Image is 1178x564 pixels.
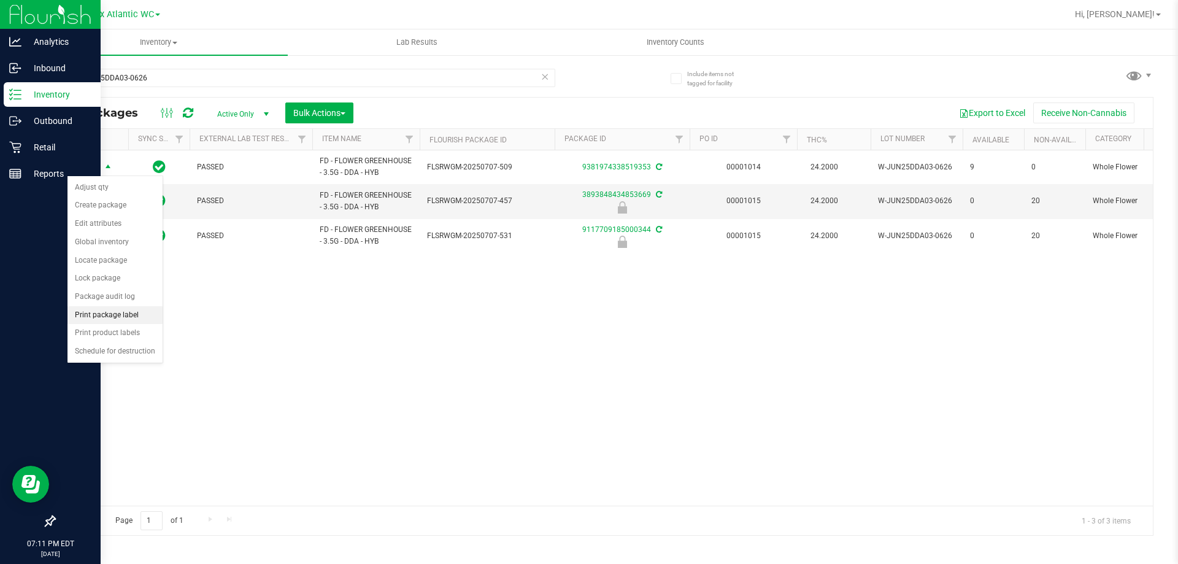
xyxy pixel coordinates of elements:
[951,102,1033,123] button: Export to Excel
[54,69,555,87] input: Search Package ID, Item Name, SKU, Lot or Part Number...
[6,538,95,549] p: 07:11 PM EDT
[699,134,718,143] a: PO ID
[9,168,21,180] inline-svg: Reports
[67,196,163,215] li: Create package
[138,134,185,143] a: Sync Status
[726,231,761,240] a: 00001015
[197,230,305,242] span: PASSED
[153,158,166,176] span: In Sync
[29,29,288,55] a: Inventory
[67,252,163,270] li: Locate package
[654,163,662,171] span: Sync from Compliance System
[777,129,797,150] a: Filter
[541,69,549,85] span: Clear
[169,129,190,150] a: Filter
[726,163,761,171] a: 00001014
[29,37,288,48] span: Inventory
[427,230,547,242] span: FLSRWGM-20250707-531
[878,230,955,242] span: W-JUN25DDA03-0626
[669,129,690,150] a: Filter
[1031,161,1078,173] span: 0
[804,192,844,210] span: 24.2000
[687,69,749,88] span: Include items not tagged for facility
[199,134,296,143] a: External Lab Test Result
[726,196,761,205] a: 00001015
[1095,134,1131,143] a: Category
[380,37,454,48] span: Lab Results
[67,306,163,325] li: Print package label
[67,269,163,288] li: Lock package
[942,129,963,150] a: Filter
[322,134,361,143] a: Item Name
[64,106,150,120] span: All Packages
[1031,195,1078,207] span: 20
[90,9,154,20] span: Jax Atlantic WC
[67,342,163,361] li: Schedule for destruction
[553,201,691,214] div: Newly Received
[9,62,21,74] inline-svg: Inbound
[101,159,116,176] span: select
[429,136,507,144] a: Flourish Package ID
[878,161,955,173] span: W-JUN25DDA03-0626
[1031,230,1078,242] span: 20
[878,195,955,207] span: W-JUN25DDA03-0626
[654,190,662,199] span: Sync from Compliance System
[582,190,651,199] a: 3893848434853669
[553,236,691,248] div: Newly Received
[105,511,193,530] span: Page of 1
[807,136,827,144] a: THC%
[1075,9,1155,19] span: Hi, [PERSON_NAME]!
[12,466,49,503] iframe: Resource center
[804,158,844,176] span: 24.2000
[320,190,412,213] span: FD - FLOWER GREENHOUSE - 3.5G - DDA - HYB
[427,195,547,207] span: FLSRWGM-20250707-457
[630,37,721,48] span: Inventory Counts
[320,224,412,247] span: FD - FLOWER GREENHOUSE - 3.5G - DDA - HYB
[67,215,163,233] li: Edit attributes
[67,288,163,306] li: Package audit log
[67,179,163,197] li: Adjust qty
[1033,102,1134,123] button: Receive Non-Cannabis
[6,549,95,558] p: [DATE]
[427,161,547,173] span: FLSRWGM-20250707-509
[293,108,345,118] span: Bulk Actions
[288,29,546,55] a: Lab Results
[9,36,21,48] inline-svg: Analytics
[399,129,420,150] a: Filter
[197,195,305,207] span: PASSED
[67,233,163,252] li: Global inventory
[320,155,412,179] span: FD - FLOWER GREENHOUSE - 3.5G - DDA - HYB
[197,161,305,173] span: PASSED
[970,195,1017,207] span: 0
[21,166,95,181] p: Reports
[9,115,21,127] inline-svg: Outbound
[67,324,163,342] li: Print product labels
[564,134,606,143] a: Package ID
[972,136,1009,144] a: Available
[970,230,1017,242] span: 0
[582,163,651,171] a: 9381974338519353
[1072,511,1141,530] span: 1 - 3 of 3 items
[880,134,925,143] a: Lot Number
[654,225,662,234] span: Sync from Compliance System
[970,161,1017,173] span: 9
[21,87,95,102] p: Inventory
[9,141,21,153] inline-svg: Retail
[21,140,95,155] p: Retail
[141,511,163,530] input: 1
[285,102,353,123] button: Bulk Actions
[9,88,21,101] inline-svg: Inventory
[582,225,651,234] a: 9117709185000344
[1034,136,1088,144] a: Non-Available
[804,227,844,245] span: 24.2000
[292,129,312,150] a: Filter
[21,61,95,75] p: Inbound
[21,34,95,49] p: Analytics
[21,114,95,128] p: Outbound
[546,29,804,55] a: Inventory Counts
